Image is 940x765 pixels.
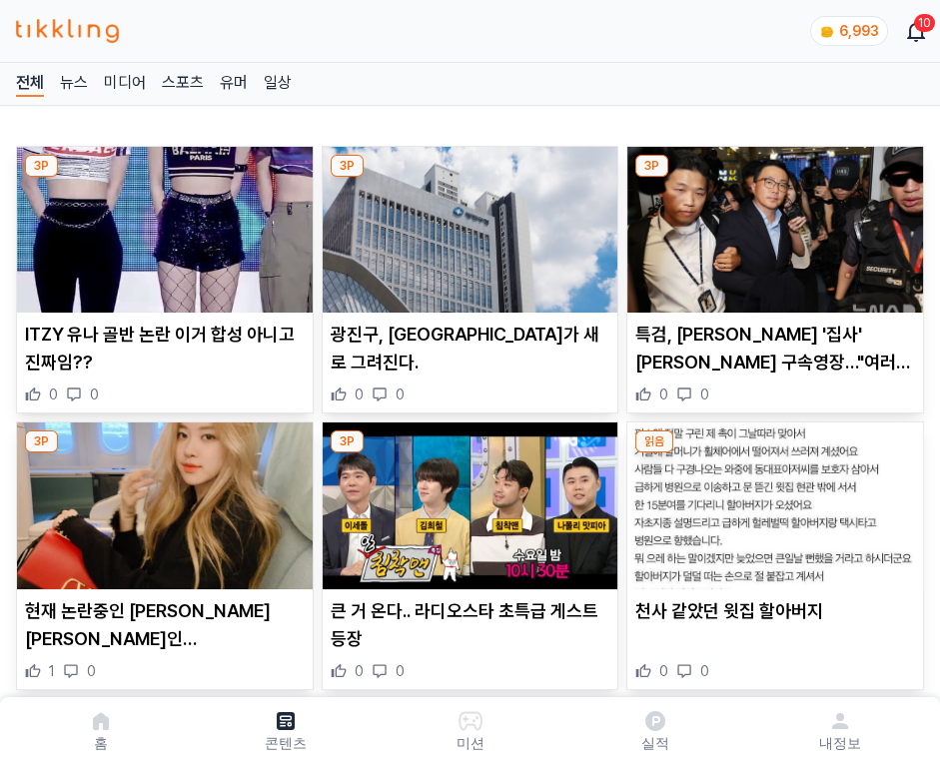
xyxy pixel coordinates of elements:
[25,155,58,177] div: 3P
[626,146,924,413] div: 3P 특검, 김건희 '집사' 김예성 구속영장…"여러 차례 횡령 혐의"(종합) 특검, [PERSON_NAME] '집사' [PERSON_NAME] 구속영장…"여러 차례 횡령 혐의...
[747,705,932,757] a: 내정보
[322,146,619,413] div: 3P 광진구, 중곡동 지도가 새로 그려진다. 광진구, [GEOGRAPHIC_DATA]가 새로 그려진다. 0 0
[562,705,747,757] a: 실적
[700,384,709,404] span: 0
[220,71,248,97] a: 유머
[396,661,405,681] span: 0
[49,384,58,404] span: 0
[25,597,305,653] p: 현재 논란중인 [PERSON_NAME] [PERSON_NAME]인[PERSON_NAME] [PERSON_NAME] ㄷㄷㄷ.JPG
[162,71,204,97] a: 스포츠
[914,14,935,32] div: 10
[457,733,484,753] p: 미션
[635,155,668,177] div: 3P
[322,421,619,689] div: 3P 큰 거 온다.. 라디오스타 초특급 게스트 등장 큰 거 온다.. 라디오스타 초특급 게스트 등장 0 0
[16,146,314,413] div: 3P ITZY 유나 골반 논란 이거 합성 아니고 진짜임?? ITZY 유나 골반 논란 이거 합성 아니고 진짜임?? 0 0
[323,147,618,313] img: 광진구, 중곡동 지도가 새로 그려진다.
[635,597,915,625] p: 천사 같았던 윗집 할아버지
[16,421,314,689] div: 3P 현재 논란중인 박민정 장례식인스타 사진 ㄷㄷㄷ.JPG 현재 논란중인 [PERSON_NAME] [PERSON_NAME]인[PERSON_NAME] [PERSON_NAME] ...
[396,384,405,404] span: 0
[25,321,305,377] p: ITZY 유나 골반 논란 이거 합성 아니고 진짜임??
[16,71,44,97] a: 전체
[193,705,378,757] a: 콘텐츠
[49,661,55,681] span: 1
[17,422,313,588] img: 현재 논란중인 박민정 장례식인스타 사진 ㄷㄷㄷ.JPG
[641,733,669,753] p: 실적
[331,430,364,452] div: 3P
[459,709,482,733] img: 미션
[60,71,88,97] a: 뉴스
[635,430,673,452] div: 읽음
[700,661,709,681] span: 0
[355,661,364,681] span: 0
[331,597,610,653] p: 큰 거 온다.. 라디오스타 초특급 게스트 등장
[819,24,835,40] img: coin
[659,384,668,404] span: 0
[355,384,364,404] span: 0
[25,430,58,452] div: 3P
[839,23,879,39] span: 6,993
[627,422,923,588] img: 천사 같았던 윗집 할아버지
[265,733,307,753] p: 콘텐츠
[627,147,923,313] img: 특검, 김건희 '집사' 김예성 구속영장…"여러 차례 횡령 혐의"(종합)
[659,661,668,681] span: 0
[323,422,618,588] img: 큰 거 온다.. 라디오스타 초특급 게스트 등장
[331,155,364,177] div: 3P
[17,147,313,313] img: ITZY 유나 골반 논란 이거 합성 아니고 진짜임??
[626,421,924,689] div: 읽음 천사 같았던 윗집 할아버지 천사 같았던 윗집 할아버지 0 0
[104,71,146,97] a: 미디어
[810,16,884,46] a: coin 6,993
[16,19,119,43] img: 티끌링
[819,733,861,753] p: 내정보
[378,705,562,757] button: 미션
[264,71,292,97] a: 일상
[331,321,610,377] p: 광진구, [GEOGRAPHIC_DATA]가 새로 그려진다.
[94,733,108,753] p: 홈
[8,705,193,757] a: 홈
[90,384,99,404] span: 0
[635,321,915,377] p: 특검, [PERSON_NAME] '집사' [PERSON_NAME] 구속영장…"여러 차례 횡령 혐의"(종합)
[87,661,96,681] span: 0
[908,19,924,43] a: 10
